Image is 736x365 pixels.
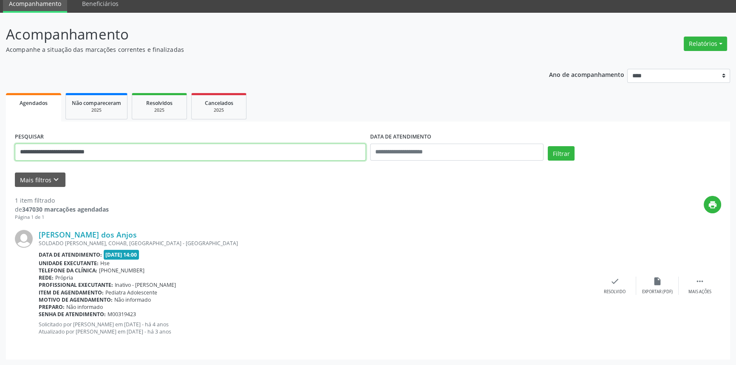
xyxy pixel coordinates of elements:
span: Não informado [66,303,103,311]
button: print [704,196,721,213]
span: M00319423 [108,311,136,318]
b: Data de atendimento: [39,251,102,258]
span: Cancelados [205,99,233,107]
div: de [15,205,109,214]
b: Unidade executante: [39,260,99,267]
i: check [610,277,620,286]
div: Mais ações [688,289,711,295]
p: Acompanhe a situação das marcações correntes e finalizadas [6,45,513,54]
span: Resolvidos [146,99,173,107]
b: Senha de atendimento: [39,311,106,318]
div: Exportar (PDF) [642,289,673,295]
span: Hse [100,260,110,267]
div: 2025 [138,107,181,113]
span: Não compareceram [72,99,121,107]
div: 2025 [198,107,240,113]
span: Não informado [114,296,151,303]
p: Solicitado por [PERSON_NAME] em [DATE] - há 4 anos Atualizado por [PERSON_NAME] em [DATE] - há 3 ... [39,321,594,335]
i: keyboard_arrow_down [51,175,61,184]
span: [PHONE_NUMBER] [99,267,144,274]
span: Inativo - [PERSON_NAME] [115,281,176,289]
div: 2025 [72,107,121,113]
i: print [708,200,717,209]
b: Item de agendamento: [39,289,104,296]
b: Preparo: [39,303,65,311]
span: Pediatra Adolescente [105,289,157,296]
div: Página 1 de 1 [15,214,109,221]
div: SOLDADO [PERSON_NAME], COHAB, [GEOGRAPHIC_DATA] - [GEOGRAPHIC_DATA] [39,240,594,247]
b: Motivo de agendamento: [39,296,113,303]
label: PESQUISAR [15,130,44,144]
span: [DATE] 14:00 [104,250,139,260]
strong: 347030 marcações agendadas [22,205,109,213]
b: Telefone da clínica: [39,267,97,274]
div: Resolvido [604,289,626,295]
button: Filtrar [548,146,575,161]
b: Rede: [39,274,54,281]
img: img [15,230,33,248]
p: Ano de acompanhamento [549,69,624,79]
a: [PERSON_NAME] dos Anjos [39,230,137,239]
b: Profissional executante: [39,281,113,289]
span: Própria [55,274,73,281]
p: Acompanhamento [6,24,513,45]
i: insert_drive_file [653,277,662,286]
label: DATA DE ATENDIMENTO [370,130,431,144]
div: 1 item filtrado [15,196,109,205]
button: Mais filtroskeyboard_arrow_down [15,173,65,187]
span: Agendados [20,99,48,107]
i:  [695,277,705,286]
button: Relatórios [684,37,727,51]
